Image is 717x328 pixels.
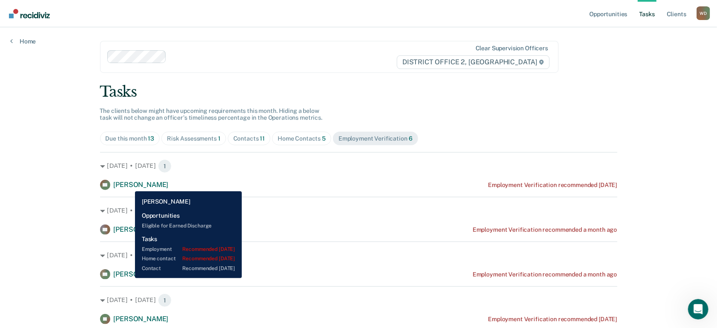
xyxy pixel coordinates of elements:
span: 13 [148,135,154,142]
span: [PERSON_NAME] [114,225,169,233]
div: Employment Verification recommended [DATE] [488,316,617,323]
span: 1 [158,293,172,307]
div: Clear supervision officers [476,45,548,52]
div: Home Contacts [278,135,326,142]
div: Employment Verification recommended a month ago [473,271,617,278]
span: 1 [218,135,221,142]
span: 1 [158,204,172,218]
span: DISTRICT OFFICE 2, [GEOGRAPHIC_DATA] [397,55,550,69]
span: [PERSON_NAME] [114,181,169,189]
div: Employment Verification recommended [DATE] [488,181,617,189]
span: 5 [322,135,326,142]
div: Tasks [100,83,617,101]
img: Recidiviz [9,9,50,18]
div: Risk Assessments [167,135,221,142]
div: [DATE] • [DATE] 1 [100,293,617,307]
span: [PERSON_NAME] [114,270,169,278]
span: 11 [260,135,265,142]
div: [DATE] • [DATE] 1 [100,159,617,173]
div: Employment Verification [338,135,413,142]
a: Home [10,37,36,45]
span: 1 [158,159,172,173]
div: [DATE] • [DATE] 1 [100,249,617,262]
span: The clients below might have upcoming requirements this month. Hiding a below task will not chang... [100,107,323,121]
div: W D [697,6,710,20]
span: 1 [158,249,172,262]
button: Profile dropdown button [697,6,710,20]
span: [PERSON_NAME] [114,315,169,323]
div: [DATE] • [DATE] 1 [100,204,617,218]
div: Employment Verification recommended a month ago [473,226,617,233]
span: 6 [409,135,413,142]
div: Due this month [106,135,155,142]
div: Contacts [233,135,265,142]
iframe: Intercom live chat [688,299,708,319]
